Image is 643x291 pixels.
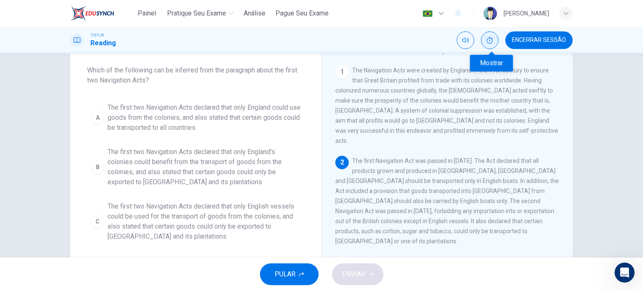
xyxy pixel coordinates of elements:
span: The first two Navigation Acts declared that only England's colonies could benefit from the transp... [108,147,301,187]
button: Pague Seu Exame [272,6,332,21]
img: EduSynch logo [70,5,114,22]
div: Silenciar [457,31,474,49]
div: CEFR Level Test Structure and Scoring System [17,205,140,222]
span: Messages [69,235,98,241]
div: Mostrar [481,31,499,49]
a: EduSynch logo [70,5,134,22]
p: How can we help? [17,116,151,131]
button: CThe first two Navigation Acts declared that only English vessels could be used for the transport... [87,198,305,245]
span: Search for help [17,185,68,194]
iframe: Intercom live chat [615,263,635,283]
button: BThe first two Navigation Acts declared that only England's colonies could benefit from the trans... [87,143,305,191]
img: Profile image for Fin [130,152,140,162]
div: AI Agent and team can help [17,157,127,166]
button: Search for help [12,181,155,198]
div: 1 [335,65,349,79]
span: Painel [138,8,156,18]
div: Ask a question [17,149,127,157]
button: Painel [134,6,160,21]
span: Análise [244,8,265,18]
span: The first Navigation Act was passed in [DATE]. The Act declared that all products grown and produ... [335,157,559,245]
span: TOEFL® [90,32,104,38]
span: Home [18,235,37,241]
span: Pague Seu Exame [275,8,329,18]
div: Mostrar [470,55,513,72]
h1: Reading [90,38,116,48]
div: CEFR Level Test Structure and Scoring System [12,201,155,226]
button: Encerrar Sessão [505,31,573,49]
span: Encerrar Sessão [512,37,566,44]
span: Which of the following can be inferred from the paragraph about the first two Navigation Acts? [87,65,305,85]
p: Hey [PERSON_NAME]. Welcome to EduSynch! [17,59,151,116]
button: PULAR [260,263,319,285]
div: C [91,215,104,228]
button: Help [112,214,167,247]
div: B [91,160,104,174]
span: Pratique seu exame [167,8,226,18]
span: The first two Navigation Acts declared that only English vessels could be used for the transport ... [108,201,301,242]
div: 2 [335,156,349,169]
div: [PERSON_NAME] [504,8,549,18]
button: AThe first two Navigation Acts declared that only England could use goods from the colonies, and ... [87,99,305,136]
span: Help [133,235,146,241]
div: 3 [335,256,349,270]
div: A [91,111,104,124]
img: pt [422,10,433,17]
button: Análise [240,6,269,21]
span: The Navigation Acts were created by England in the 17th century to ensure that Great Britain prof... [335,67,558,144]
span: PULAR [275,268,296,280]
img: Profile picture [484,7,497,20]
button: Pratique seu exame [164,6,237,21]
button: Messages [56,214,111,247]
span: The first two Navigation Acts declared that only England could use goods from the colonies, and a... [108,103,301,133]
div: Ask a questionAI Agent and team can helpProfile image for Fin [8,142,159,173]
